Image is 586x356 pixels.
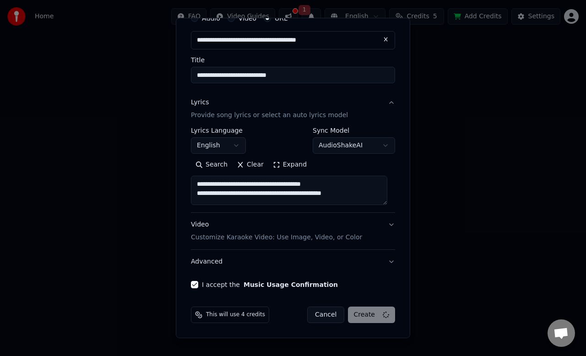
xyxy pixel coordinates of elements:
button: I accept the [244,281,338,288]
button: Clear [232,157,268,172]
span: This will use 4 credits [206,311,265,318]
button: LyricsProvide song lyrics or select an auto lyrics model [191,91,395,127]
button: Advanced [191,250,395,274]
button: Cancel [307,307,344,323]
label: Lyrics Language [191,127,246,134]
button: Search [191,157,232,172]
button: Expand [268,157,311,172]
div: Video [191,220,362,242]
label: Sync Model [313,127,395,134]
p: Provide song lyrics or select an auto lyrics model [191,111,348,120]
div: LyricsProvide song lyrics or select an auto lyrics model [191,127,395,212]
label: Audio [202,15,220,22]
label: URL [275,15,288,22]
label: I accept the [202,281,338,288]
div: Lyrics [191,98,209,107]
label: Title [191,57,395,63]
label: Video [239,15,256,22]
button: VideoCustomize Karaoke Video: Use Image, Video, or Color [191,213,395,249]
p: Customize Karaoke Video: Use Image, Video, or Color [191,233,362,242]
